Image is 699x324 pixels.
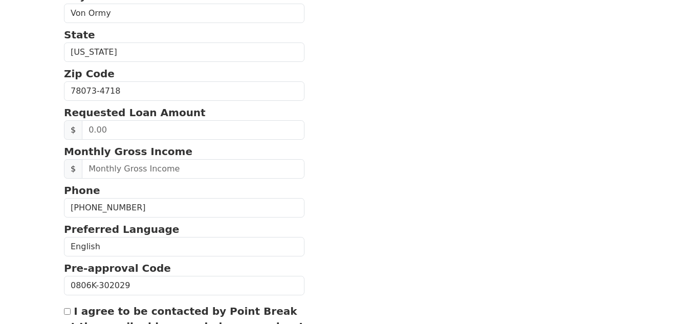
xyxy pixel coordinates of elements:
input: Pre-approval Code [64,276,304,295]
strong: Requested Loan Amount [64,106,206,119]
input: 0.00 [82,120,304,140]
strong: Zip Code [64,68,115,80]
strong: State [64,29,95,41]
span: $ [64,159,82,179]
p: Monthly Gross Income [64,144,304,159]
strong: Phone [64,184,100,197]
strong: Pre-approval Code [64,262,171,274]
span: $ [64,120,82,140]
input: Zip Code [64,81,304,101]
input: Monthly Gross Income [82,159,304,179]
input: Phone [64,198,304,218]
strong: Preferred Language [64,223,179,235]
input: City [64,4,304,23]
